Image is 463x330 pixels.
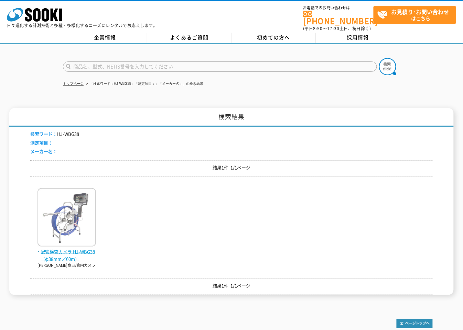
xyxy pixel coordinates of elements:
[63,33,147,43] a: 企業情報
[37,188,96,248] img: HJ-WBG38（φ38mm／60m）
[37,263,96,269] p: [PERSON_NAME]商事/管内カメラ
[374,6,456,24] a: お見積り･お問い合わせはこちら
[379,58,396,75] img: btn_search.png
[30,130,57,137] span: 検索ワード：
[37,241,96,262] a: 配管検査カメラ HJ-WBG38（φ38mm／60m）
[303,25,371,32] span: (平日 ～ 土日、祝日除く)
[30,130,79,138] li: HJ-WBG38
[85,80,204,88] li: 「検索ワード：HJ-WBG38」「測定項目：」「メーカー名：」の検索結果
[257,34,290,41] span: 初めての方へ
[327,25,340,32] span: 17:30
[147,33,231,43] a: よくあるご質問
[9,108,454,127] h1: 検索結果
[30,164,433,171] p: 結果1件 1/1ページ
[63,61,377,72] input: 商品名、型式、NETIS番号を入力してください
[303,6,374,10] span: お電話でのお問い合わせは
[7,23,158,27] p: 日々進化する計測技術と多種・多様化するニーズにレンタルでお応えします。
[30,139,53,146] span: 測定項目：
[30,282,433,289] p: 結果1件 1/1ページ
[313,25,323,32] span: 8:50
[231,33,316,43] a: 初めての方へ
[303,11,374,25] a: [PHONE_NUMBER]
[397,319,433,328] img: トップページへ
[391,8,449,16] strong: お見積り･お問い合わせ
[30,148,57,155] span: メーカー名：
[316,33,400,43] a: 採用情報
[63,82,84,86] a: トップページ
[377,6,456,23] span: はこちら
[37,248,96,263] span: 配管検査カメラ HJ-WBG38（φ38mm／60m）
